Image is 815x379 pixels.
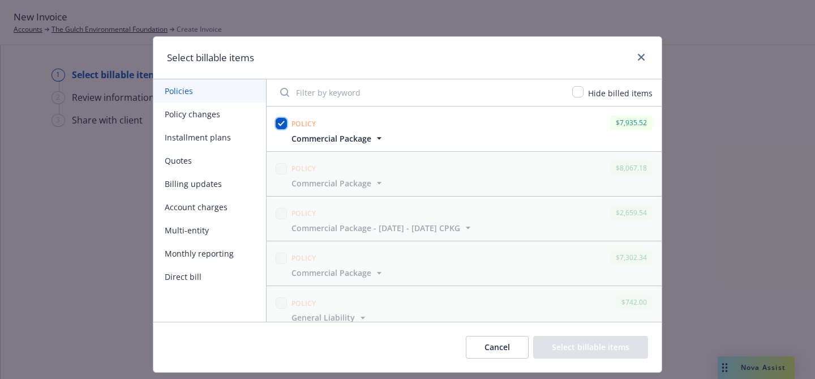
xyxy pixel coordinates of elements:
[291,133,371,144] span: Commercial Package
[267,152,662,196] span: Policy$8,067.18Commercial Package
[153,242,266,265] button: Monthly reporting
[273,81,565,104] input: Filter by keyword
[291,312,368,323] button: General Liability
[267,286,662,330] span: Policy$742.00General Liability
[610,161,653,175] div: $8,067.18
[588,88,653,99] span: Hide billed items
[153,219,266,242] button: Multi-entity
[291,267,371,279] span: Commercial Package
[291,208,316,218] span: Policy
[616,295,653,309] div: $742.00
[153,265,266,288] button: Direct bill
[291,312,355,323] span: General Liability
[267,241,662,286] span: Policy$7,302.34Commercial Package
[153,79,266,103] button: Policies
[291,177,371,189] span: Commercial Package
[634,50,648,64] a: close
[167,50,254,65] h1: Select billable items
[291,299,316,308] span: Policy
[153,126,266,149] button: Installment plans
[466,336,529,359] button: Cancel
[610,116,653,130] div: $7,935.52
[291,267,385,279] button: Commercial Package
[291,133,385,144] button: Commercial Package
[267,197,662,241] span: Policy$2,659.54Commercial Package - [DATE] - [DATE] CPKG
[153,149,266,172] button: Quotes
[153,172,266,195] button: Billing updates
[610,250,653,265] div: $7,302.34
[291,119,316,129] span: Policy
[610,206,653,220] div: $2,659.54
[291,222,474,234] button: Commercial Package - [DATE] - [DATE] CPKG
[153,195,266,219] button: Account charges
[153,103,266,126] button: Policy changes
[291,177,385,189] button: Commercial Package
[291,164,316,173] span: Policy
[291,253,316,263] span: Policy
[291,222,460,234] span: Commercial Package - [DATE] - [DATE] CPKG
